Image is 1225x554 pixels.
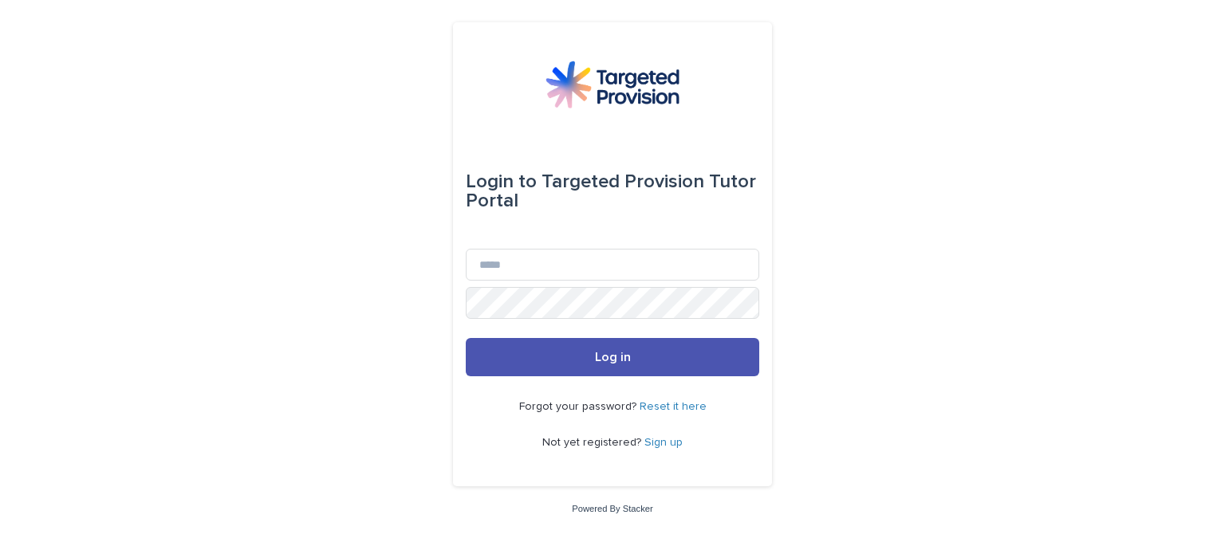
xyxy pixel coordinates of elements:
[466,159,759,223] div: Targeted Provision Tutor Portal
[519,401,640,412] span: Forgot your password?
[466,338,759,376] button: Log in
[644,437,683,448] a: Sign up
[466,172,537,191] span: Login to
[546,61,679,108] img: M5nRWzHhSzIhMunXDL62
[572,504,652,513] a: Powered By Stacker
[595,351,631,363] span: Log in
[542,437,644,448] span: Not yet registered?
[640,401,707,412] a: Reset it here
